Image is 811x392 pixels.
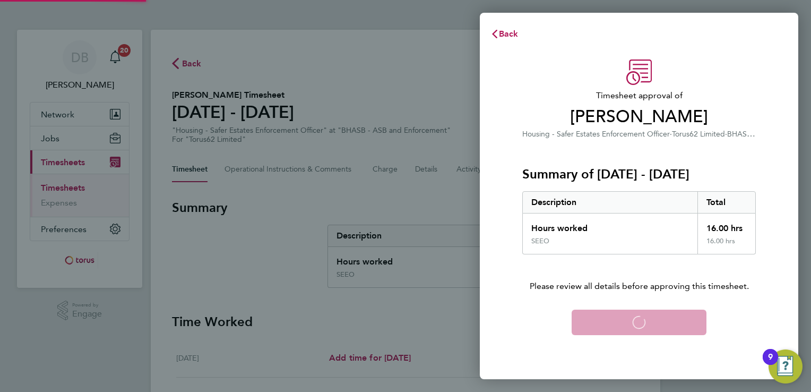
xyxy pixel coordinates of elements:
span: Timesheet approval of [522,89,756,102]
button: Open Resource Center, 9 new notifications [769,350,803,384]
h3: Summary of [DATE] - [DATE] [522,166,756,183]
button: Back [480,23,529,45]
div: 16.00 hrs [697,214,756,237]
div: Summary of 25 - 31 Aug 2025 [522,191,756,254]
div: SEEO [531,237,549,245]
div: Hours worked [523,214,697,237]
span: · [670,130,672,139]
div: Description [523,192,697,213]
span: Back [499,29,519,39]
div: 9 [768,357,773,371]
div: Total [697,192,756,213]
p: Please review all details before approving this timesheet. [510,254,769,293]
span: · [725,130,727,139]
span: [PERSON_NAME] [522,106,756,127]
span: Torus62 Limited [672,130,725,139]
div: 16.00 hrs [697,237,756,254]
span: Housing - Safer Estates Enforcement Officer [522,130,670,139]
